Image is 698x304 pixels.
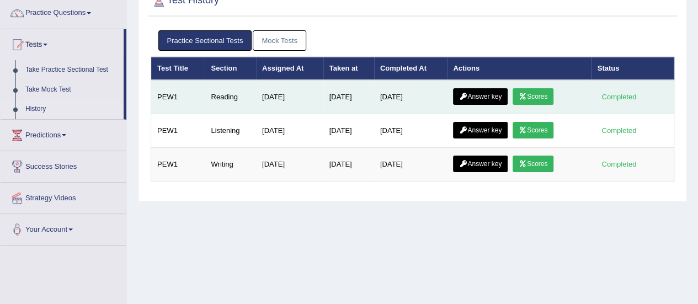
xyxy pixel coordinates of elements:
a: Scores [513,156,553,172]
td: [DATE] [256,114,323,148]
a: History [20,99,124,119]
td: [DATE] [323,80,374,114]
td: PEW1 [151,148,205,182]
td: [DATE] [374,148,447,182]
a: Practice Sectional Tests [158,30,252,51]
a: Your Account [1,214,126,242]
th: Assigned At [256,57,323,80]
a: Success Stories [1,151,126,179]
a: Answer key [453,88,508,105]
div: Completed [598,125,641,136]
th: Section [205,57,256,80]
a: Scores [513,122,553,138]
a: Answer key [453,122,508,138]
th: Test Title [151,57,205,80]
td: PEW1 [151,114,205,148]
td: [DATE] [256,80,323,114]
td: Writing [205,148,256,182]
a: Take Mock Test [20,80,124,100]
td: Listening [205,114,256,148]
th: Taken at [323,57,374,80]
th: Completed At [374,57,447,80]
td: [DATE] [374,80,447,114]
td: Reading [205,80,256,114]
th: Actions [447,57,591,80]
a: Strategy Videos [1,183,126,210]
a: Scores [513,88,553,105]
td: PEW1 [151,80,205,114]
a: Answer key [453,156,508,172]
div: Completed [598,158,641,170]
a: Mock Tests [253,30,306,51]
th: Status [592,57,674,80]
td: [DATE] [323,114,374,148]
td: [DATE] [323,148,374,182]
a: Predictions [1,120,126,147]
td: [DATE] [256,148,323,182]
a: Take Practice Sectional Test [20,60,124,80]
div: Completed [598,91,641,103]
td: [DATE] [374,114,447,148]
a: Tests [1,29,124,57]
